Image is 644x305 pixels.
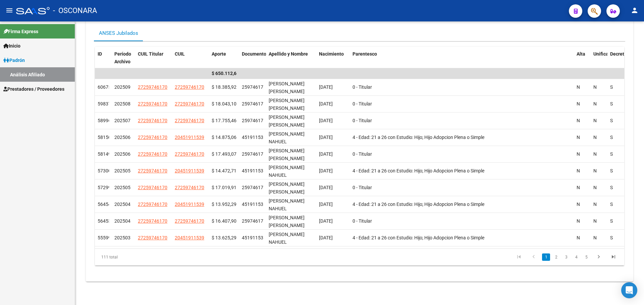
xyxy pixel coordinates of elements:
[513,253,525,261] a: go to first page
[98,118,111,123] span: 58996
[582,253,590,261] a: 5
[212,202,236,207] span: $ 13.952,29
[353,202,484,207] span: 4 - Edad: 21 a 26 con Estudio: Hijo; Hijo Adopcion Plena o Simple
[175,202,204,207] span: 20451911539
[175,218,204,224] span: 27259746170
[593,151,597,157] span: N
[577,84,580,90] span: N
[98,168,111,173] span: 57300
[353,101,372,106] span: 0 - Titular
[138,51,163,57] span: CUIL Titular
[98,202,111,207] span: 56454
[269,215,305,228] span: [PERSON_NAME] [PERSON_NAME]
[138,84,167,90] span: 27259746170
[577,118,580,123] span: N
[242,202,263,207] span: 45191153
[3,28,38,35] span: Firma Express
[135,47,172,69] datatable-header-cell: CUIL Titular
[319,151,333,157] span: [DATE]
[114,185,130,190] span: 202505
[269,232,305,245] span: [PERSON_NAME] NAHUEL
[319,218,333,224] span: [DATE]
[3,85,64,93] span: Prestadores / Proveedores
[610,185,613,190] span: S
[138,202,167,207] span: 27259746170
[607,253,620,261] a: go to last page
[98,135,111,140] span: 58150
[319,51,344,57] span: Nacimiento
[353,84,372,90] span: 0 - Titular
[175,235,204,240] span: 20451911539
[98,185,111,190] span: 57299
[114,84,130,90] span: 202509
[621,282,637,298] div: Open Intercom Messenger
[212,168,236,173] span: $ 14.472,71
[212,118,236,123] span: $ 17.755,46
[114,202,130,207] span: 202504
[593,202,597,207] span: N
[242,84,263,90] span: 25974617
[175,151,204,157] span: 27259746170
[209,47,239,69] datatable-header-cell: Aporte
[98,218,111,224] span: 56453
[593,84,597,90] span: N
[319,135,333,140] span: [DATE]
[138,185,167,190] span: 27259746170
[212,151,236,157] span: $ 17.493,07
[98,101,111,106] span: 59837
[138,101,167,106] span: 27259746170
[577,135,580,140] span: N
[212,135,236,140] span: $ 14.875,06
[319,101,333,106] span: [DATE]
[593,101,597,106] span: N
[114,101,130,106] span: 202508
[175,135,204,140] span: 20451911539
[242,185,263,190] span: 25974617
[138,218,167,224] span: 27259746170
[319,168,333,173] span: [DATE]
[552,253,560,261] a: 2
[138,235,167,240] span: 27259746170
[353,118,372,123] span: 0 - Titular
[5,6,13,14] mat-icon: menu
[175,185,204,190] span: 27259746170
[319,202,333,207] span: [DATE]
[562,253,570,261] a: 3
[319,185,333,190] span: [DATE]
[577,51,585,57] span: Alta
[98,151,111,157] span: 58149
[574,47,591,69] datatable-header-cell: Alta
[138,118,167,123] span: 27259746170
[269,51,308,57] span: Apellido y Nombre
[114,135,130,140] span: 202506
[591,47,607,69] datatable-header-cell: Unificacion
[175,168,204,173] span: 20451911539
[242,101,263,106] span: 25974617
[353,168,484,173] span: 4 - Edad: 21 a 26 con Estudio: Hijo; Hijo Adopcion Plena o Simple
[269,98,305,111] span: [PERSON_NAME] [PERSON_NAME]
[99,29,138,37] div: ANSES Jubilados
[593,185,597,190] span: N
[610,51,627,57] span: Decreto
[269,198,305,211] span: [PERSON_NAME] NAHUEL
[242,51,266,57] span: Documento
[3,42,20,50] span: Inicio
[98,84,111,90] span: 60675
[138,168,167,173] span: 27259746170
[114,235,130,240] span: 202503
[98,235,111,240] span: 55599
[593,51,618,57] span: Unificacion
[610,202,613,207] span: S
[610,218,613,224] span: S
[631,6,639,14] mat-icon: person
[269,165,305,178] span: [PERSON_NAME] NAHUEL
[114,118,130,123] span: 202507
[114,151,130,157] span: 202506
[269,148,305,161] span: [PERSON_NAME] [PERSON_NAME]
[319,84,333,90] span: [DATE]
[269,115,305,128] span: [PERSON_NAME] [PERSON_NAME]
[593,168,597,173] span: N
[319,118,333,123] span: [DATE]
[577,168,580,173] span: N
[541,251,551,263] li: page 1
